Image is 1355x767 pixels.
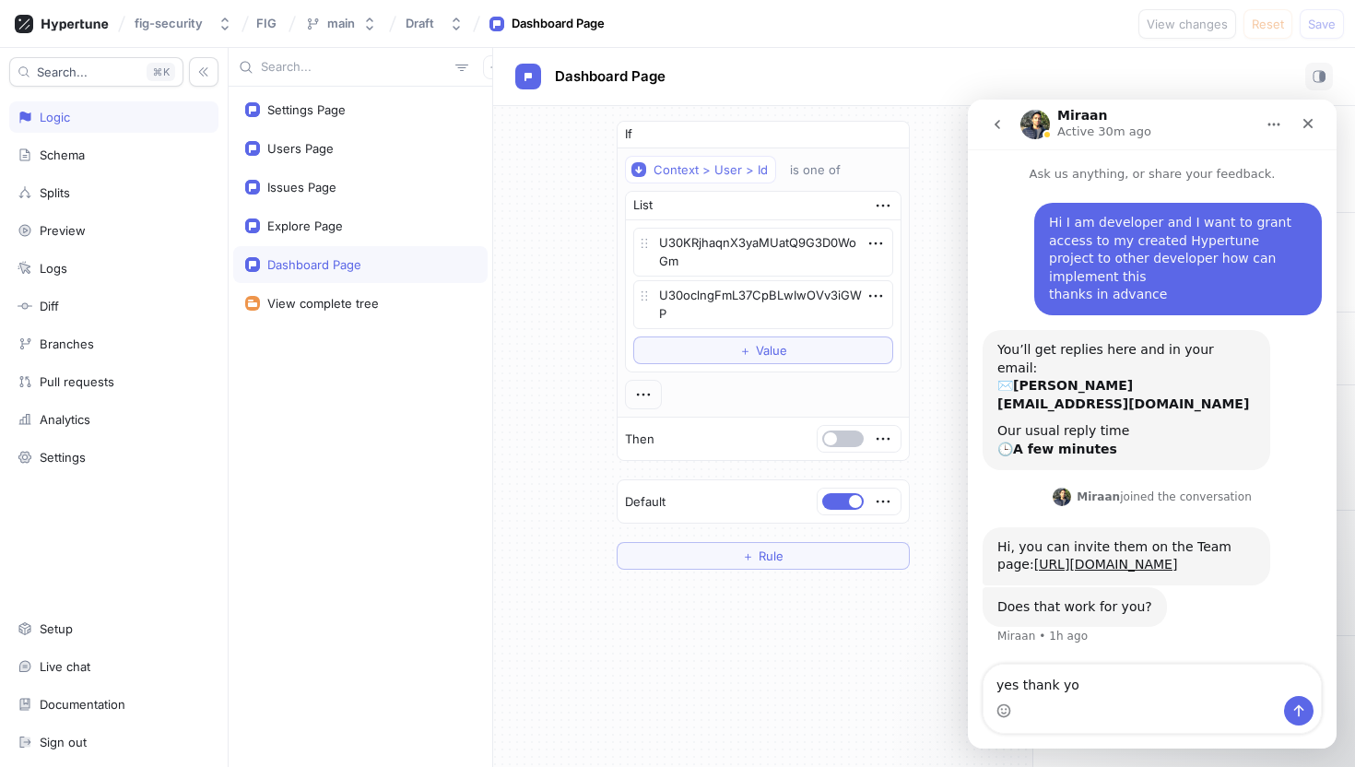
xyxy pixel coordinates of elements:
span: Value [756,345,787,356]
div: Preview [40,223,86,238]
div: Setup [40,621,73,636]
span: FIG [256,17,277,29]
div: Live chat [40,659,90,674]
div: Dashboard Page [512,15,605,33]
div: Analytics [40,412,90,427]
div: Dashboard Page [267,257,361,272]
span: Rule [759,550,784,561]
button: Search...K [9,57,183,87]
div: Pull requests [40,374,114,389]
p: Default [625,493,666,512]
div: Draft [406,16,434,31]
div: List [633,196,653,215]
span: Dashboard Page [555,69,666,84]
div: Logic [40,110,70,124]
button: fig-security [127,8,240,39]
div: Diff [40,299,59,313]
a: Documentation [9,689,218,720]
button: Reset [1243,9,1292,39]
input: Search... [261,58,448,77]
button: main [298,8,384,39]
span: ＋ [742,550,754,561]
button: ＋Value [633,336,893,364]
button: is one of [782,156,867,183]
span: ＋ [739,345,751,356]
span: View changes [1147,18,1228,29]
div: Issues Page [267,180,336,195]
button: ＋Rule [617,542,910,570]
div: Sign out [40,735,87,749]
textarea: U30KRjhaqnX3yaMUatQ9G3D0WoGm [633,228,893,277]
textarea: U30oclngFmL37CpBLwIwOVv3iGWP [633,280,893,329]
span: Reset [1252,18,1284,29]
span: Search... [37,66,88,77]
p: If [625,125,632,144]
div: Branches [40,336,94,351]
div: Schema [40,147,85,162]
div: Settings Page [267,102,346,117]
button: Save [1300,9,1344,39]
div: Documentation [40,697,125,712]
div: View complete tree [267,296,379,311]
span: Save [1308,18,1336,29]
iframe: Intercom live chat [968,100,1337,749]
p: Then [625,431,654,449]
button: Draft [398,8,471,39]
div: Explore Page [267,218,343,233]
div: Context > User > Id [654,162,768,178]
div: fig-security [135,16,203,31]
div: Logs [40,261,67,276]
div: Splits [40,185,70,200]
div: Users Page [267,141,334,156]
div: Settings [40,450,86,465]
div: K [147,63,175,81]
button: Context > User > Id [625,156,776,183]
div: main [327,16,355,31]
div: is one of [790,162,841,178]
button: View changes [1138,9,1236,39]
